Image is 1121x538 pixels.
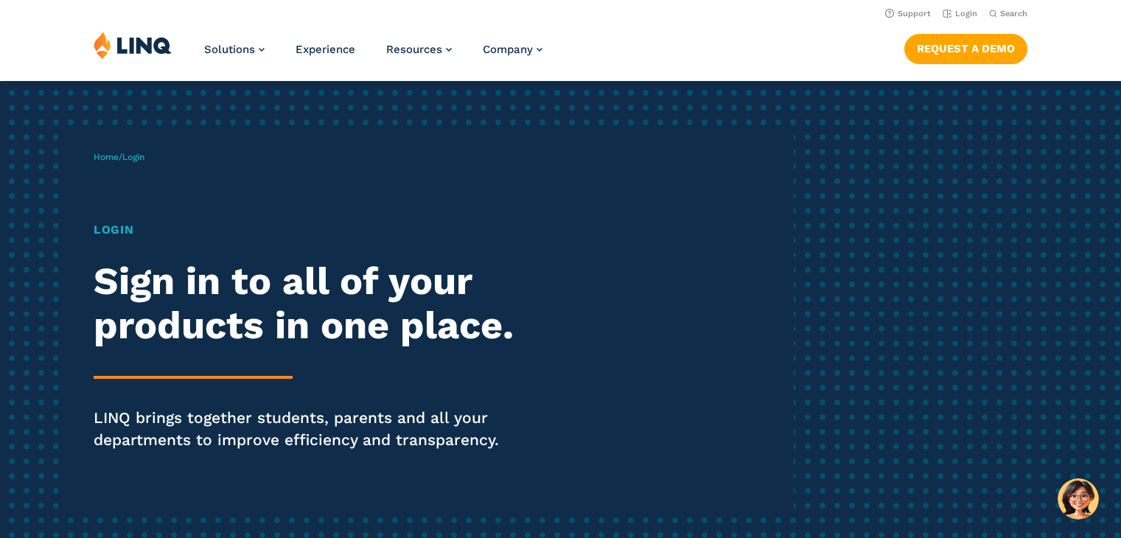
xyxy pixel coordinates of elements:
[1000,9,1027,18] span: Search
[989,8,1027,19] button: Open Search Bar
[885,9,931,18] a: Support
[1058,478,1099,520] button: Hello, have a question? Let’s chat.
[483,43,533,56] span: Company
[483,43,542,56] a: Company
[943,9,977,18] a: Login
[122,152,144,162] span: Login
[204,43,265,56] a: Solutions
[904,34,1027,63] a: Request a Demo
[904,31,1027,63] nav: Button Navigation
[94,407,525,451] p: LINQ brings together students, parents and all your departments to improve efficiency and transpa...
[386,43,442,56] span: Resources
[204,31,542,80] nav: Primary Navigation
[296,43,355,56] a: Experience
[94,259,525,348] h2: Sign in to all of your products in one place.
[94,152,144,162] span: /
[204,43,255,56] span: Solutions
[94,152,119,162] a: Home
[94,221,525,239] h1: Login
[94,31,172,59] img: LINQ | K‑12 Software
[386,43,452,56] a: Resources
